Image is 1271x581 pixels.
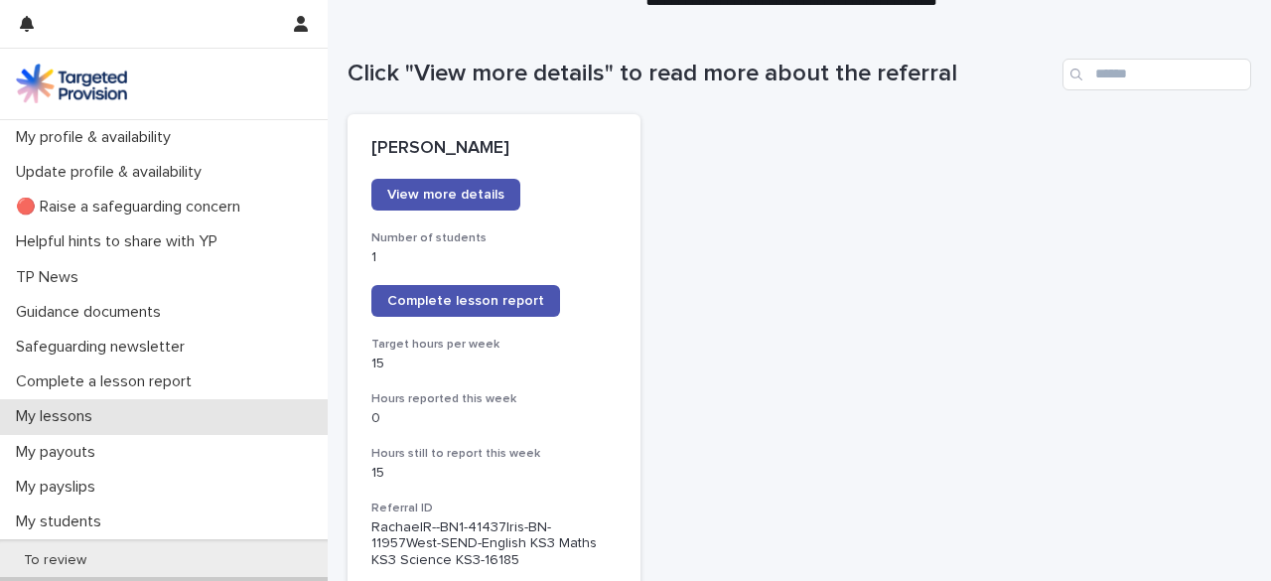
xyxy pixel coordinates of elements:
p: Safeguarding newsletter [8,338,201,357]
a: View more details [371,179,520,211]
p: RachaelR--BN1-41437Iris-BN-11957West-SEND-English KS3 Maths KS3 Science KS3-16185 [371,519,617,569]
h3: Referral ID [371,501,617,516]
p: 0 [371,410,617,427]
p: 15 [371,465,617,482]
p: 1 [371,249,617,266]
h1: Click "View more details" to read more about the referral [348,60,1055,88]
p: Helpful hints to share with YP [8,232,233,251]
input: Search [1062,59,1251,90]
span: View more details [387,188,504,202]
img: M5nRWzHhSzIhMunXDL62 [16,64,127,103]
p: TP News [8,268,94,287]
p: To review [8,552,102,569]
p: My payslips [8,478,111,497]
h3: Number of students [371,230,617,246]
p: Complete a lesson report [8,372,208,391]
h3: Hours still to report this week [371,446,617,462]
p: Update profile & availability [8,163,217,182]
p: [PERSON_NAME] [371,138,617,160]
p: My lessons [8,407,108,426]
p: My payouts [8,443,111,462]
h3: Hours reported this week [371,391,617,407]
p: 🔴 Raise a safeguarding concern [8,198,256,217]
span: Complete lesson report [387,294,544,308]
a: Complete lesson report [371,285,560,317]
p: Guidance documents [8,303,177,322]
p: 15 [371,356,617,372]
p: My students [8,512,117,531]
p: My profile & availability [8,128,187,147]
h3: Target hours per week [371,337,617,353]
